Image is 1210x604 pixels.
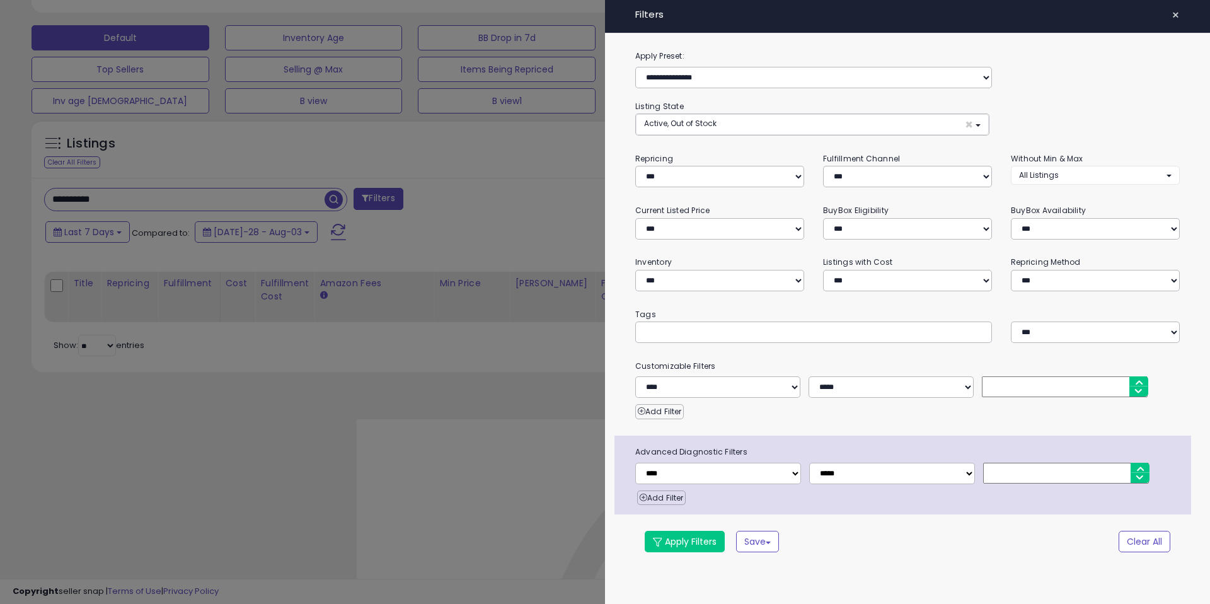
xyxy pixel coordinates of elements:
small: BuyBox Availability [1011,205,1086,216]
small: Current Listed Price [635,205,710,216]
small: Repricing [635,153,673,164]
small: Listings with Cost [823,257,892,267]
small: Without Min & Max [1011,153,1083,164]
button: × [1167,6,1185,24]
span: × [965,118,973,131]
button: Add Filter [635,404,684,419]
small: BuyBox Eligibility [823,205,889,216]
label: Apply Preset: [626,49,1189,63]
small: Inventory [635,257,672,267]
span: × [1172,6,1180,24]
small: Customizable Filters [626,359,1189,373]
h4: Filters [635,9,1180,20]
small: Listing State [635,101,684,112]
span: All Listings [1019,170,1059,180]
button: Active, Out of Stock × [636,114,989,135]
small: Repricing Method [1011,257,1081,267]
small: Tags [626,308,1189,322]
span: Active, Out of Stock [644,118,717,129]
button: All Listings [1011,166,1180,184]
small: Fulfillment Channel [823,153,900,164]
